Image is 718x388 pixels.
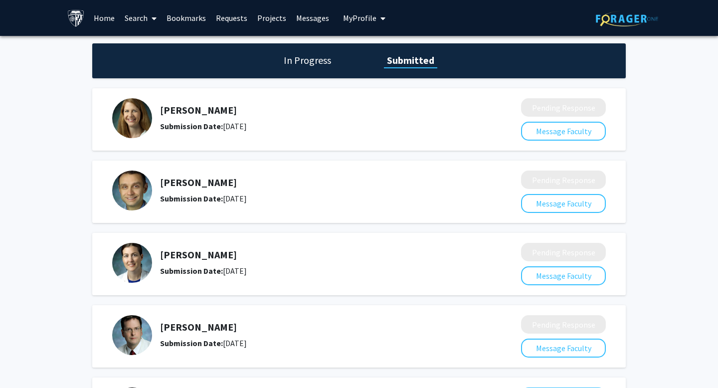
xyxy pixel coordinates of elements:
[521,98,606,117] button: Pending Response
[343,13,376,23] span: My Profile
[281,53,334,67] h1: In Progress
[521,271,606,281] a: Message Faculty
[521,339,606,358] button: Message Faculty
[67,9,85,27] img: Johns Hopkins University Logo
[160,121,223,131] b: Submission Date:
[521,315,606,334] button: Pending Response
[112,315,152,355] img: Profile Picture
[160,120,468,132] div: [DATE]
[160,177,468,189] h5: [PERSON_NAME]
[89,0,120,35] a: Home
[160,266,223,276] b: Submission Date:
[521,198,606,208] a: Message Faculty
[521,266,606,285] button: Message Faculty
[160,337,468,349] div: [DATE]
[7,343,42,381] iframe: Chat
[521,194,606,213] button: Message Faculty
[160,193,468,204] div: [DATE]
[291,0,334,35] a: Messages
[384,53,437,67] h1: Submitted
[521,243,606,261] button: Pending Response
[160,338,223,348] b: Submission Date:
[521,122,606,141] button: Message Faculty
[521,171,606,189] button: Pending Response
[211,0,252,35] a: Requests
[162,0,211,35] a: Bookmarks
[160,321,468,333] h5: [PERSON_NAME]
[160,104,468,116] h5: [PERSON_NAME]
[521,343,606,353] a: Message Faculty
[521,126,606,136] a: Message Faculty
[112,171,152,210] img: Profile Picture
[252,0,291,35] a: Projects
[112,98,152,138] img: Profile Picture
[596,11,658,26] img: ForagerOne Logo
[160,265,468,277] div: [DATE]
[120,0,162,35] a: Search
[160,194,223,203] b: Submission Date:
[160,249,468,261] h5: [PERSON_NAME]
[112,243,152,283] img: Profile Picture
